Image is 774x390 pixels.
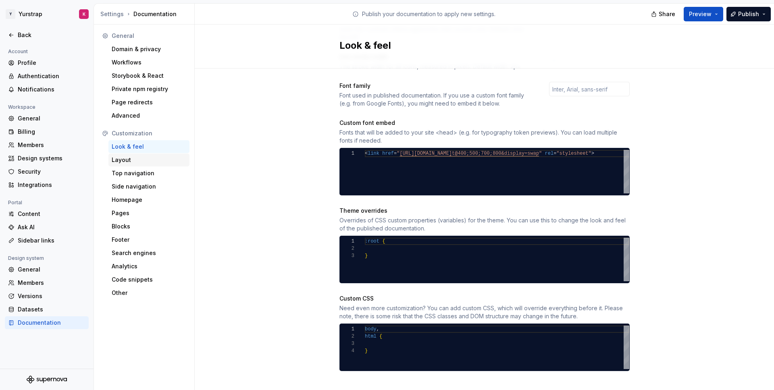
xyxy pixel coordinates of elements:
[379,334,382,339] span: {
[339,304,630,320] div: Need even more customization? You can add custom CSS, which will override everything before it. P...
[339,82,370,90] div: Font family
[591,151,594,156] span: >
[5,139,89,151] a: Members
[112,112,186,120] div: Advanced
[5,125,89,138] a: Billing
[18,168,85,176] div: Security
[18,223,85,231] div: Ask AI
[545,151,553,156] span: rel
[18,85,85,93] div: Notifications
[108,140,189,153] a: Look & feel
[112,45,186,53] div: Domain & privacy
[362,10,495,18] p: Publish your documentation to apply new settings.
[112,222,186,230] div: Blocks
[18,292,85,300] div: Versions
[112,143,186,151] div: Look & feel
[108,180,189,193] a: Side navigation
[112,32,186,40] div: General
[108,193,189,206] a: Homepage
[27,375,67,384] svg: Supernova Logo
[368,151,379,156] span: link
[112,289,186,297] div: Other
[18,279,85,287] div: Members
[340,347,354,355] div: 4
[112,58,186,66] div: Workflows
[340,245,354,252] div: 2
[112,236,186,244] div: Footer
[18,210,85,218] div: Content
[108,260,189,273] a: Analytics
[339,295,374,303] div: Custom CSS
[5,70,89,83] a: Authentication
[339,216,630,232] div: Overrides of CSS custom properties (variables) for the theme. You can use this to change the look...
[5,56,89,69] a: Profile
[365,253,368,259] span: }
[83,11,85,17] div: K
[340,252,354,259] div: 3
[108,154,189,166] a: Layout
[689,10,712,18] span: Preview
[339,207,387,215] div: Theme overrides
[340,150,354,157] div: 1
[18,141,85,149] div: Members
[18,319,85,327] div: Documentation
[18,266,85,274] div: General
[112,169,186,177] div: Top navigation
[2,5,92,23] button: YYurstrapK
[18,181,85,189] div: Integrations
[5,165,89,178] a: Security
[365,334,377,339] span: html
[376,326,379,332] span: ,
[112,129,186,137] div: Customization
[18,114,85,122] div: General
[108,167,189,180] a: Top navigation
[18,59,85,67] div: Profile
[738,10,759,18] span: Publish
[382,151,394,156] span: href
[556,151,591,156] span: "stylesheet"
[5,198,25,207] div: Portal
[100,10,191,18] div: Documentation
[108,69,189,82] a: Storybook & React
[112,85,186,93] div: Private npm registry
[5,29,89,41] a: Back
[112,249,186,257] div: Search engines
[112,276,186,284] div: Code snippets
[100,10,124,18] button: Settings
[5,234,89,247] a: Sidebar links
[5,221,89,234] a: Ask AI
[108,273,189,286] a: Code snippets
[18,154,85,162] div: Design systems
[112,196,186,204] div: Homepage
[5,316,89,329] a: Documentation
[108,247,189,259] a: Search engines
[5,47,31,56] div: Account
[5,253,47,263] div: Design system
[108,207,189,220] a: Pages
[549,82,630,96] input: Inter, Arial, sans-serif
[5,83,89,96] a: Notifications
[18,128,85,136] div: Billing
[18,305,85,313] div: Datasets
[340,238,354,245] div: 1
[112,209,186,217] div: Pages
[108,286,189,299] a: Other
[539,151,542,156] span: "
[108,43,189,56] a: Domain & privacy
[108,109,189,122] a: Advanced
[112,156,186,164] div: Layout
[5,178,89,191] a: Integrations
[5,152,89,165] a: Design systems
[18,72,85,80] div: Authentication
[399,151,452,156] span: [URL][DOMAIN_NAME]
[112,98,186,106] div: Page redirects
[553,151,556,156] span: =
[339,119,395,127] div: Custom font embed
[365,151,368,156] span: <
[365,326,377,332] span: body
[394,151,397,156] span: =
[5,263,89,276] a: General
[452,151,539,156] span: t@400;500;700;800&display=swap
[340,333,354,340] div: 2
